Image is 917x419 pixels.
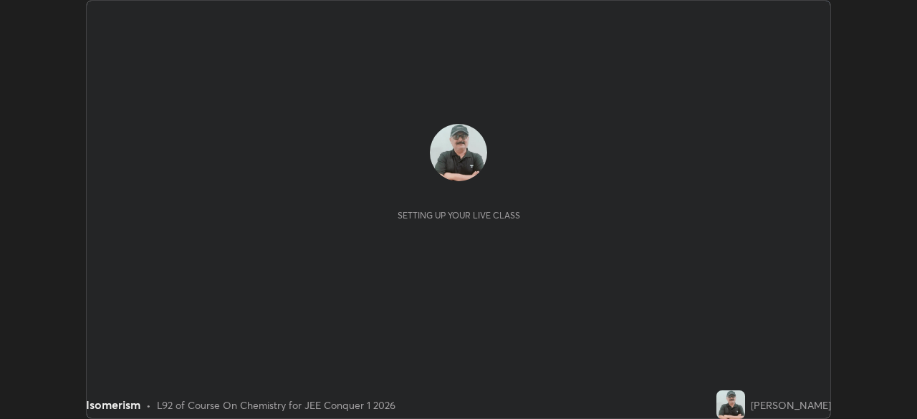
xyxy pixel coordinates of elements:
div: Isomerism [86,396,140,413]
div: [PERSON_NAME] [751,398,831,413]
img: 91f328810c824c01b6815d32d6391758.jpg [716,390,745,419]
div: • [146,398,151,413]
div: L92 of Course On Chemistry for JEE Conquer 1 2026 [157,398,395,413]
img: 91f328810c824c01b6815d32d6391758.jpg [430,124,487,181]
div: Setting up your live class [398,210,520,221]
